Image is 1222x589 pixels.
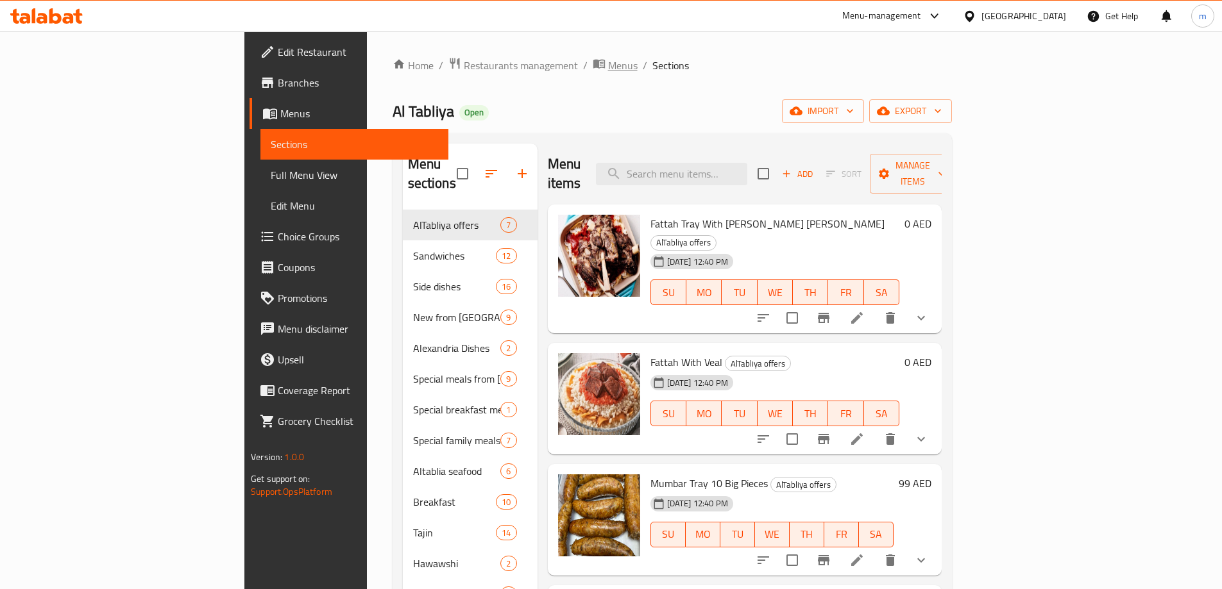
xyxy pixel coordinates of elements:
span: Coverage Report [278,383,438,398]
a: Edit menu item [849,310,865,326]
div: AlTabliya offers [650,235,717,251]
span: 2 [501,342,516,354]
div: items [496,248,516,263]
span: SA [869,283,894,302]
span: 9 [501,373,516,385]
button: Add [777,164,818,184]
span: Select section first [818,164,870,184]
div: Tajin [413,525,496,540]
button: sort-choices [748,424,779,454]
a: Menus [250,98,448,129]
button: SA [859,522,894,547]
span: Manage items [880,158,946,190]
div: Alexandria Dishes2 [403,333,538,363]
span: Side dishes [413,279,496,294]
span: Full Menu View [271,167,438,183]
span: 1.0.0 [284,449,304,465]
a: Grocery Checklist [250,406,448,436]
span: FR [833,283,858,302]
div: New from AlTabliya [413,310,501,325]
span: AlTabliya offers [771,477,836,492]
button: FR [828,401,863,426]
span: Select all sections [449,160,476,187]
button: show more [906,303,937,333]
div: New from [GEOGRAPHIC_DATA]9 [403,302,538,333]
span: FR [833,404,858,423]
span: SU [656,283,681,302]
button: import [782,99,864,123]
a: Edit menu item [849,552,865,568]
button: TU [722,401,757,426]
a: Restaurants management [448,57,578,74]
span: Sort sections [476,158,507,189]
span: Select to update [779,426,806,452]
div: items [496,494,516,510]
button: FR [828,279,863,305]
button: show more [906,424,937,454]
div: Special meals from Altablia [413,371,501,386]
button: SA [864,401,899,426]
h6: 99 AED [899,474,931,492]
span: FR [829,525,854,543]
span: WE [763,404,788,423]
button: MO [686,279,722,305]
span: Menus [280,106,438,121]
span: Fattah With Veal [650,353,722,372]
svg: Show Choices [913,431,929,447]
span: AlTabliya offers [726,356,790,371]
span: Menu disclaimer [278,321,438,336]
button: delete [875,424,906,454]
span: MO [691,525,715,543]
span: 16 [496,281,516,293]
div: Special family meals7 [403,425,538,456]
div: Side dishes16 [403,271,538,302]
li: / [643,58,647,73]
span: Fattah Tray With [PERSON_NAME] [PERSON_NAME] [650,214,885,233]
div: items [500,402,516,417]
span: AlTabliya offers [413,217,501,233]
span: 7 [501,219,516,231]
span: [DATE] 12:40 PM [662,497,733,510]
a: Menus [593,57,638,74]
div: Breakfast10 [403,486,538,517]
div: Special breakfast meal1 [403,394,538,425]
div: items [500,371,516,386]
button: FR [824,522,859,547]
button: Branch-specific-item [808,303,839,333]
div: items [500,463,516,479]
a: Coupons [250,252,448,283]
span: Special breakfast meal [413,402,501,417]
span: TH [798,283,823,302]
span: Open [459,107,489,118]
button: sort-choices [748,545,779,576]
div: Sandwiches [413,248,496,263]
span: m [1199,9,1207,23]
button: TU [722,279,757,305]
a: Full Menu View [260,160,448,190]
button: TU [720,522,755,547]
span: Mumbar Tray 10 Big Pieces [650,474,768,493]
span: Edit Restaurant [278,44,438,60]
span: 7 [501,435,516,447]
span: [DATE] 12:40 PM [662,256,733,268]
button: TH [790,522,824,547]
span: 9 [501,311,516,324]
div: [GEOGRAPHIC_DATA] [981,9,1066,23]
img: Fattah With Veal [558,353,640,435]
span: Alexandria Dishes [413,340,501,356]
input: search [596,163,747,185]
span: Al Tabliya [393,97,454,126]
div: Altablia seafood [413,463,501,479]
li: / [583,58,588,73]
button: Add section [507,158,538,189]
span: Edit Menu [271,198,438,213]
span: Breakfast [413,494,496,510]
span: 10 [496,496,516,508]
button: delete [875,545,906,576]
button: show more [906,545,937,576]
span: WE [763,283,788,302]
